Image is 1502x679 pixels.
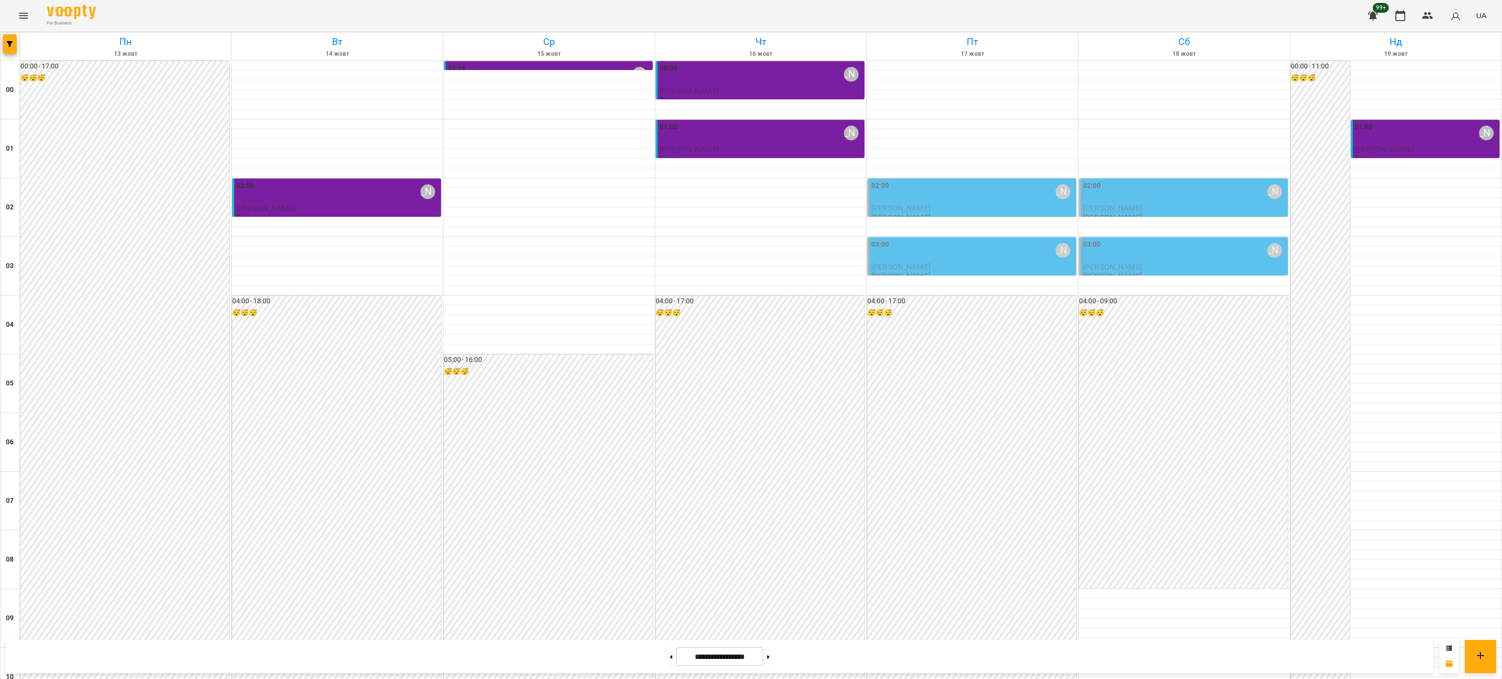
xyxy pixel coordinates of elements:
[6,261,14,272] h6: 03
[844,67,859,82] div: Столярчук Діана
[867,308,1076,318] h6: 😴😴😴
[1079,308,1288,318] h6: 😴😴😴
[1080,49,1288,59] h6: 18 жовт
[22,34,230,49] h6: Пн
[1449,9,1462,23] img: avatar_s.png
[1083,239,1101,250] label: 03:00
[47,20,96,26] span: For Business
[660,86,719,95] span: [PERSON_NAME]
[868,49,1077,59] h6: 17 жовт
[1267,184,1282,199] div: Столярчук Діана
[21,61,229,72] h6: 00:00 - 17:00
[445,49,653,59] h6: 15 жовт
[1083,262,1142,272] span: [PERSON_NAME]
[660,155,683,163] p: Бронь
[867,296,1076,307] h6: 04:00 - 17:00
[656,308,864,318] h6: 😴😴😴
[1083,181,1101,191] label: 02:00
[420,184,435,199] div: Столярчук Діана
[1355,122,1373,133] label: 01:00
[1292,34,1500,49] h6: Нд
[1355,155,1378,163] p: Бронь
[657,34,865,49] h6: Чт
[1355,145,1414,154] span: [PERSON_NAME]
[232,308,441,318] h6: 😴😴😴
[632,67,647,82] div: Столярчук Діана
[1056,184,1070,199] div: Столярчук Діана
[12,4,35,27] button: Menu
[236,181,254,191] label: 02:00
[660,122,678,133] label: 01:00
[6,85,14,95] h6: 00
[871,213,930,222] p: [PERSON_NAME]
[1083,204,1142,213] span: [PERSON_NAME]
[871,204,930,213] span: [PERSON_NAME]
[1083,213,1142,222] p: [PERSON_NAME]
[6,143,14,154] h6: 01
[660,96,683,104] p: Бронь
[871,239,889,250] label: 03:00
[236,204,295,213] span: [PERSON_NAME]
[656,296,864,307] h6: 04:00 - 17:00
[6,496,14,506] h6: 07
[660,145,719,154] span: [PERSON_NAME]
[6,319,14,330] h6: 04
[1291,73,1350,84] h6: 😴😴😴
[6,554,14,565] h6: 08
[6,613,14,624] h6: 09
[1291,61,1350,72] h6: 00:00 - 11:00
[444,366,653,377] h6: 😴😴😴
[236,213,259,222] p: Бронь
[1267,243,1282,258] div: Столярчук Діана
[6,378,14,389] h6: 05
[844,126,859,140] div: Столярчук Діана
[22,49,230,59] h6: 13 жовт
[1472,6,1490,24] button: UA
[1079,296,1288,307] h6: 04:00 - 09:00
[233,49,442,59] h6: 14 жовт
[47,5,96,19] img: Voopty Logo
[1476,10,1486,21] span: UA
[233,34,442,49] h6: Вт
[871,262,930,272] span: [PERSON_NAME]
[448,63,466,74] label: 23:15
[1080,34,1288,49] h6: Сб
[232,296,441,307] h6: 04:00 - 18:00
[871,272,930,280] p: [PERSON_NAME]
[6,202,14,213] h6: 02
[445,34,653,49] h6: Ср
[1083,272,1142,280] p: [PERSON_NAME]
[868,34,1077,49] h6: Пт
[1292,49,1500,59] h6: 19 жовт
[6,437,14,448] h6: 06
[657,49,865,59] h6: 16 жовт
[21,73,229,84] h6: 😴😴😴
[660,63,678,74] label: 00:00
[871,181,889,191] label: 02:00
[1056,243,1070,258] div: Столярчук Діана
[1479,126,1494,140] div: Столярчук Діана
[444,355,653,365] h6: 05:00 - 16:00
[1373,3,1389,13] span: 99+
